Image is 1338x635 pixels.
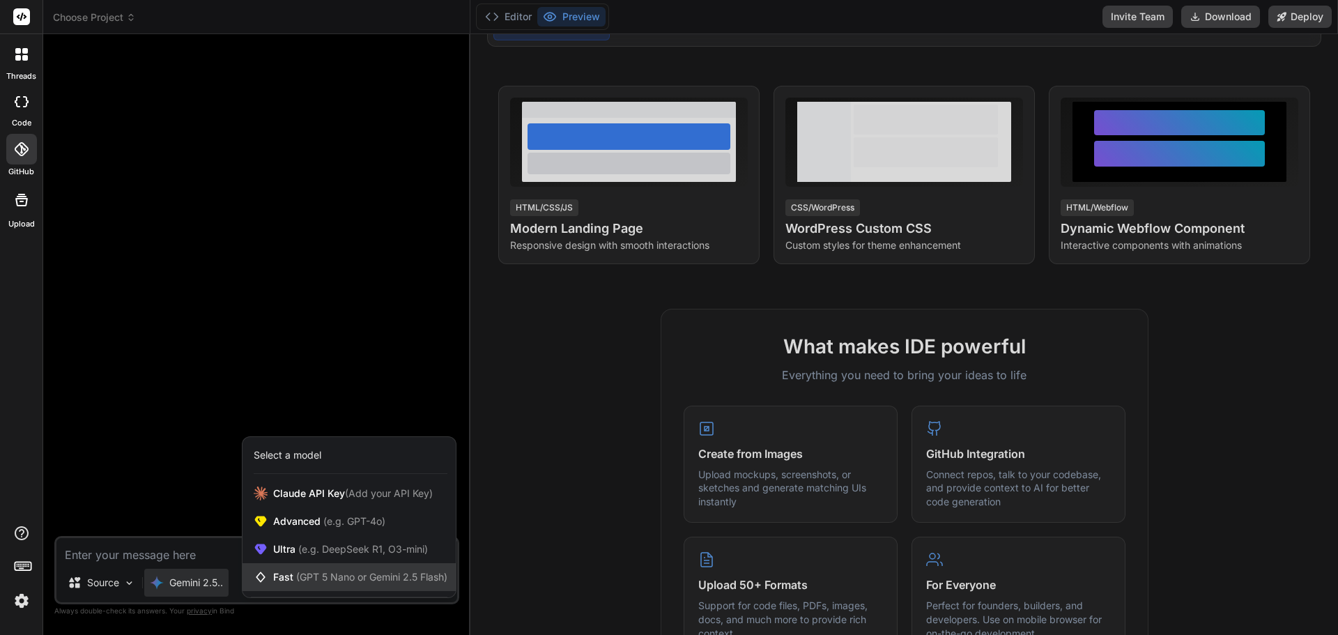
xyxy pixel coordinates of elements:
div: Select a model [254,448,321,462]
label: Upload [8,218,35,230]
span: Claude API Key [273,487,433,500]
label: GitHub [8,166,34,178]
label: code [12,117,31,129]
span: (GPT 5 Nano or Gemini 2.5 Flash) [296,571,447,583]
span: Ultra [273,542,428,556]
span: Fast [273,570,447,584]
label: threads [6,70,36,82]
span: (e.g. GPT-4o) [321,515,385,527]
span: (e.g. DeepSeek R1, O3-mini) [295,543,428,555]
span: Advanced [273,514,385,528]
img: settings [10,589,33,613]
span: (Add your API Key) [345,487,433,499]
